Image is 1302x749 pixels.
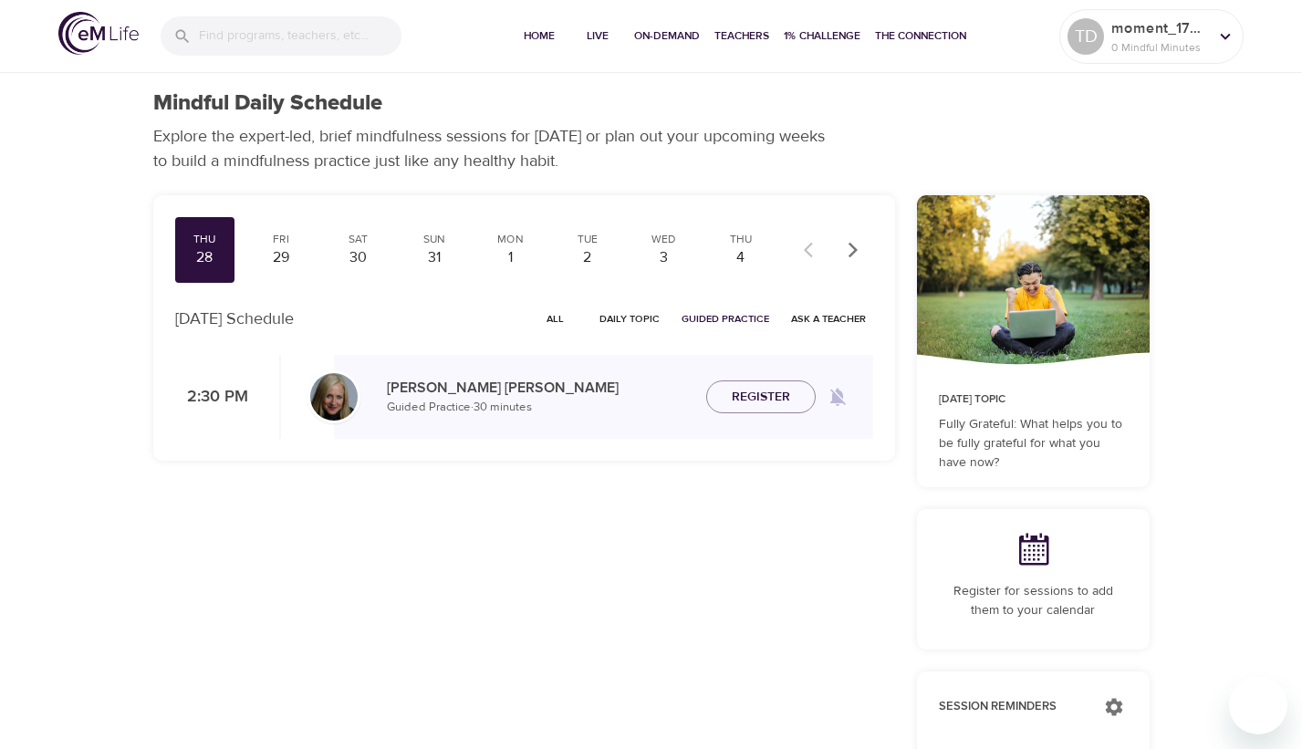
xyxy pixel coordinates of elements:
p: [DATE] Topic [939,391,1128,408]
p: Session Reminders [939,698,1086,716]
span: Home [517,26,561,46]
div: 4 [718,247,764,268]
p: [PERSON_NAME] [PERSON_NAME] [387,377,692,399]
p: Register for sessions to add them to your calendar [939,582,1128,620]
p: moment_1756393310 [1111,17,1208,39]
p: Guided Practice · 30 minutes [387,399,692,417]
button: Daily Topic [592,305,667,333]
p: [DATE] Schedule [175,307,294,331]
div: 30 [335,247,380,268]
span: Remind me when a class goes live every Thursday at 2:30 PM [816,375,859,419]
div: Mon [488,232,534,247]
button: All [526,305,585,333]
div: Sat [335,232,380,247]
input: Find programs, teachers, etc... [199,16,401,56]
span: Teachers [714,26,769,46]
button: Register [706,380,816,414]
span: The Connection [875,26,966,46]
div: 29 [258,247,304,268]
div: 1 [488,247,534,268]
span: All [534,310,578,328]
div: 2 [565,247,610,268]
img: logo [58,12,139,55]
div: Wed [641,232,687,247]
div: 28 [182,247,228,268]
h1: Mindful Daily Schedule [153,90,382,117]
div: Thu [182,232,228,247]
div: Sun [411,232,457,247]
button: Ask a Teacher [784,305,873,333]
p: 2:30 PM [175,385,248,410]
div: 3 [641,247,687,268]
div: Thu [718,232,764,247]
p: 0 Mindful Minutes [1111,39,1208,56]
span: On-Demand [634,26,700,46]
p: Fully Grateful: What helps you to be fully grateful for what you have now? [939,415,1128,473]
div: TD [1068,18,1104,55]
button: Guided Practice [674,305,776,333]
span: Ask a Teacher [791,310,866,328]
span: 1% Challenge [784,26,860,46]
span: Daily Topic [599,310,660,328]
img: Diane_Renz-min.jpg [310,373,358,421]
div: Tue [565,232,610,247]
span: Guided Practice [682,310,769,328]
span: Register [732,386,790,409]
iframe: Button to launch messaging window [1229,676,1287,734]
div: Fri [258,232,304,247]
span: Live [576,26,620,46]
p: Explore the expert-led, brief mindfulness sessions for [DATE] or plan out your upcoming weeks to ... [153,124,838,173]
div: 31 [411,247,457,268]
